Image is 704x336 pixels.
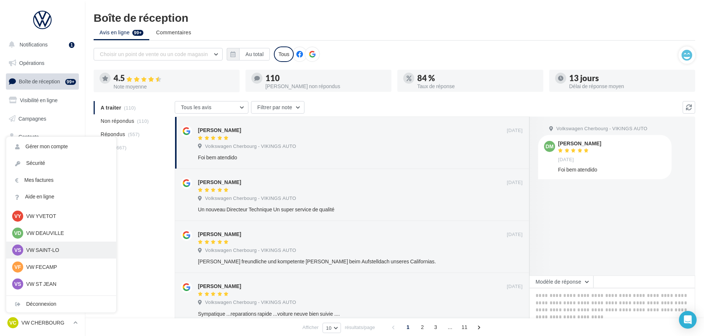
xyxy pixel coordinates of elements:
span: VF [14,263,21,271]
div: [PERSON_NAME] [198,127,241,134]
div: 1 [69,42,74,48]
button: Notifications 1 [4,37,77,52]
span: Campagnes [18,115,46,121]
p: VW YVETOT [26,212,107,220]
span: Choisir un point de vente ou un code magasin [100,51,208,57]
span: [DATE] [507,231,523,238]
button: Tous les avis [175,101,248,114]
a: Boîte de réception99+ [4,73,80,89]
div: 4.5 [114,74,234,83]
div: Boîte de réception [94,12,695,23]
span: Volkswagen Cherbourg - VIKINGS AUTO [205,299,296,306]
a: Médiathèque [4,148,80,163]
button: 10 [323,323,341,333]
span: Volkswagen Cherbourg - VIKINGS AUTO [205,143,296,150]
span: Répondus [101,131,125,138]
div: Délai de réponse moyen [569,84,689,89]
div: 13 jours [569,74,689,82]
span: [DATE] [558,156,574,163]
a: Campagnes [4,111,80,127]
div: Tous [274,46,294,62]
button: Au total [227,48,270,60]
span: [DATE] [507,127,523,134]
div: Taux de réponse [417,84,537,89]
span: 11 [459,321,470,333]
div: [PERSON_NAME] [198,231,241,238]
span: VS [14,280,21,288]
div: [PERSON_NAME] [198,179,241,186]
span: Volkswagen Cherbourg - VIKINGS AUTO [556,125,647,132]
a: Gérer mon compte [6,138,116,155]
p: VW ST JEAN [26,280,107,288]
a: Contacts [4,129,80,145]
span: (667) [115,145,126,150]
div: 99+ [65,79,76,85]
a: Campagnes DataOnDemand [4,209,80,231]
div: 110 [265,74,386,82]
p: VW DEAUVILLE [26,229,107,237]
span: VD [14,229,21,237]
div: [PERSON_NAME] freundliche und kompetente [PERSON_NAME] beim Aufstelldach unseres Californias. [198,258,475,265]
div: Foi bem atendido [198,154,475,161]
div: Open Intercom Messenger [679,311,697,329]
a: Aide en ligne [6,188,116,205]
span: Afficher [303,324,319,331]
span: Visibilité en ligne [20,97,57,103]
span: Notifications [20,41,48,48]
span: 1 [402,321,414,333]
span: résultats/page [345,324,375,331]
div: Un nouveau Directeur Technique Un super service de qualité [198,206,475,213]
p: VW FECAMP [26,263,107,271]
span: VC [9,319,16,326]
div: Note moyenne [114,84,234,89]
div: [PERSON_NAME] [198,283,241,290]
span: VY [14,212,21,220]
button: Modèle de réponse [529,276,593,288]
span: Boîte de réception [19,78,60,84]
button: Filtrer par note [251,101,304,114]
span: (557) [128,131,140,137]
a: Calendrier [4,166,80,181]
span: Tous les avis [181,104,212,110]
span: [DATE] [507,283,523,290]
span: DM [546,143,554,150]
a: Mes factures [6,172,116,188]
a: Sécurité [6,155,116,172]
span: Opérations [19,60,44,66]
span: [DATE] [507,179,523,186]
div: [PERSON_NAME] [558,141,601,146]
span: (110) [137,118,149,124]
span: 10 [326,325,331,331]
p: VW SAINT-LO [26,246,107,254]
div: Foi bem atendido [558,166,666,173]
span: 2 [417,321,428,333]
a: VC VW CHERBOURG [6,316,79,330]
a: Visibilité en ligne [4,93,80,108]
button: Choisir un point de vente ou un code magasin [94,48,223,60]
div: [PERSON_NAME] non répondus [265,84,386,89]
a: Opérations [4,55,80,71]
button: Au total [239,48,270,60]
span: VS [14,246,21,254]
div: Déconnexion [6,296,116,312]
a: PLV et print personnalisable [4,184,80,206]
span: ... [444,321,456,333]
span: 3 [430,321,442,333]
span: Commentaires [156,29,191,36]
div: 84 % [417,74,537,82]
p: VW CHERBOURG [21,319,70,326]
span: Volkswagen Cherbourg - VIKINGS AUTO [205,247,296,254]
span: Contacts [18,134,39,140]
span: Volkswagen Cherbourg - VIKINGS AUTO [205,195,296,202]
div: Sympatique ...reparations rapide ...voiture neuve bien suivie .... [198,310,475,318]
span: Non répondus [101,117,134,125]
